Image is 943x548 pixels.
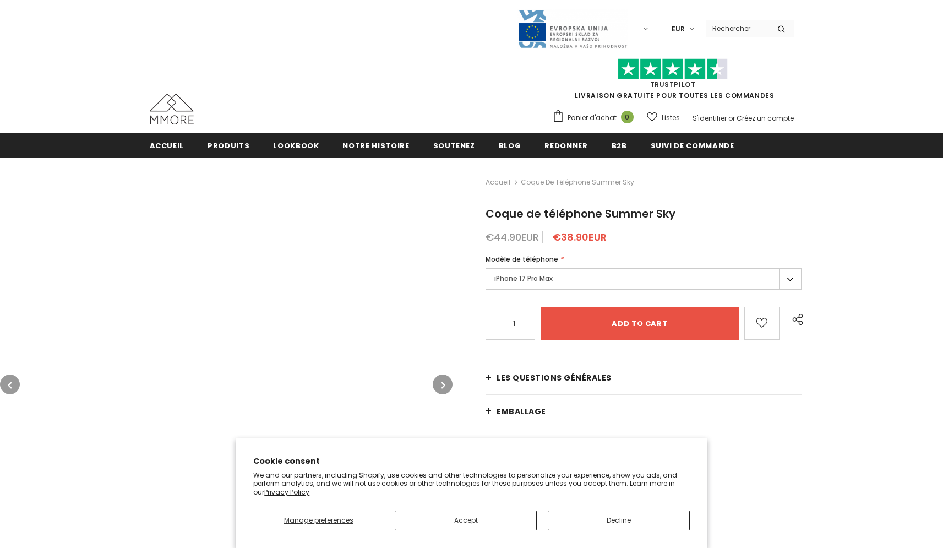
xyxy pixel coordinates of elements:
[521,176,634,189] span: Coque de téléphone Summer Sky
[650,80,696,89] a: TrustPilot
[552,63,794,100] span: LIVRAISON GRATUITE POUR TOUTES LES COMMANDES
[486,268,802,290] label: iPhone 17 Pro Max
[273,133,319,158] a: Lookbook
[517,9,628,49] img: Javni Razpis
[486,361,802,394] a: Les questions générales
[150,140,184,151] span: Accueil
[433,133,475,158] a: soutenez
[253,471,690,497] p: We and our partners, including Shopify, use cookies and other technologies to personalize your ex...
[621,111,634,123] span: 0
[486,206,675,221] span: Coque de téléphone Summer Sky
[342,133,409,158] a: Notre histoire
[693,113,727,123] a: S'identifier
[486,428,802,462] a: Livraison et retours
[497,372,612,383] span: Les questions générales
[395,511,537,530] button: Accept
[618,58,728,80] img: Faites confiance aux étoiles pilotes
[662,112,680,123] span: Listes
[737,113,794,123] a: Créez un compte
[264,487,309,497] a: Privacy Policy
[253,511,384,530] button: Manage preferences
[728,113,735,123] span: or
[253,455,690,467] h2: Cookie consent
[568,112,617,123] span: Panier d'achat
[499,140,521,151] span: Blog
[499,133,521,158] a: Blog
[517,24,628,33] a: Javni Razpis
[273,140,319,151] span: Lookbook
[150,133,184,158] a: Accueil
[612,133,627,158] a: B2B
[544,133,587,158] a: Redonner
[208,133,249,158] a: Produits
[647,108,680,127] a: Listes
[486,254,558,264] span: Modèle de téléphone
[284,516,353,525] span: Manage preferences
[208,140,249,151] span: Produits
[552,110,639,126] a: Panier d'achat 0
[612,140,627,151] span: B2B
[486,395,802,428] a: EMBALLAGE
[541,307,738,340] input: Add to cart
[553,230,607,244] span: €38.90EUR
[342,140,409,151] span: Notre histoire
[706,20,769,36] input: Search Site
[486,230,539,244] span: €44.90EUR
[433,140,475,151] span: soutenez
[150,94,194,124] img: Cas MMORE
[548,511,690,530] button: Decline
[497,406,546,417] span: EMBALLAGE
[651,133,734,158] a: Suivi de commande
[651,140,734,151] span: Suivi de commande
[486,176,510,189] a: Accueil
[544,140,587,151] span: Redonner
[672,24,685,35] span: EUR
